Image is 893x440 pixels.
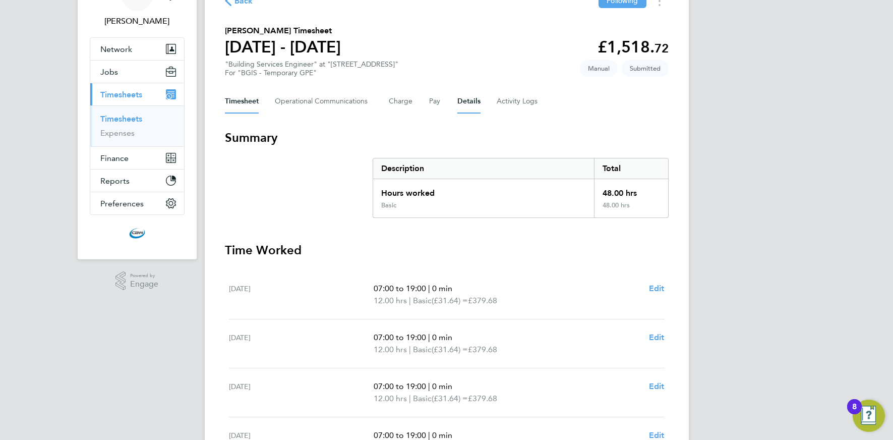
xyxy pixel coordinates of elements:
div: For "BGIS - Temporary GPE" [225,69,398,77]
button: Operational Communications [275,89,373,114]
span: £379.68 [468,394,497,403]
span: 12.00 hrs [374,296,407,305]
span: Edit [649,333,665,342]
span: | [428,333,430,342]
span: 07:00 to 19:00 [374,381,426,391]
span: £379.68 [468,345,497,354]
div: 48.00 hrs [594,179,668,201]
a: Expenses [100,128,135,138]
span: 0 min [432,381,452,391]
a: Powered byEngage [115,271,158,291]
button: Activity Logs [497,89,539,114]
h3: Summary [225,130,669,146]
span: Tom Cheek [90,15,185,27]
h3: Time Worked [225,242,669,258]
span: Reports [100,176,130,186]
span: | [428,381,430,391]
span: 0 min [432,284,452,293]
a: Timesheets [100,114,142,124]
span: Basic [413,344,432,356]
a: Edit [649,380,665,393]
span: 07:00 to 19:00 [374,430,426,440]
span: | [409,345,411,354]
div: [DATE] [229,332,374,356]
span: 0 min [432,333,452,342]
div: Hours worked [373,179,594,201]
span: 12.00 hrs [374,394,407,403]
div: Basic [381,201,396,209]
span: Preferences [100,199,144,208]
a: Edit [649,332,665,344]
span: This timesheet is Submitted. [622,60,669,77]
div: Timesheets [90,105,184,146]
div: [DATE] [229,380,374,405]
span: 12.00 hrs [374,345,407,354]
span: Edit [649,430,665,440]
button: Timesheet [225,89,259,114]
span: £379.68 [468,296,497,305]
a: Edit [649,283,665,295]
div: 8 [852,407,857,420]
div: 48.00 hrs [594,201,668,217]
div: Summary [373,158,669,218]
span: 07:00 to 19:00 [374,333,426,342]
span: | [428,284,430,293]
span: Edit [649,284,665,293]
button: Finance [90,147,184,169]
span: | [409,394,411,403]
span: 0 min [432,430,452,440]
h2: [PERSON_NAME] Timesheet [225,25,341,37]
span: Powered by [130,271,158,280]
span: (£31.64) = [432,296,468,305]
span: Timesheets [100,90,142,99]
span: 72 [654,41,669,56]
span: | [428,430,430,440]
div: [DATE] [229,283,374,307]
button: Reports [90,170,184,192]
span: Basic [413,295,432,307]
button: Timesheets [90,83,184,105]
h1: [DATE] - [DATE] [225,37,341,57]
span: (£31.64) = [432,394,468,403]
button: Open Resource Center, 8 new notifications [853,400,885,432]
span: Finance [100,153,129,163]
span: (£31.64) = [432,345,468,354]
img: cbwstaffingsolutions-logo-retina.png [129,225,145,241]
span: 07:00 to 19:00 [374,284,426,293]
a: Go to home page [90,225,185,241]
button: Network [90,38,184,60]
span: Edit [649,381,665,391]
button: Pay [429,89,441,114]
button: Details [457,89,481,114]
div: Total [594,158,668,179]
span: Network [100,44,132,54]
span: | [409,296,411,305]
app-decimal: £1,518. [598,37,669,57]
span: This timesheet was manually created. [580,60,618,77]
div: Description [373,158,594,179]
button: Jobs [90,61,184,83]
button: Charge [389,89,413,114]
div: "Building Services Engineer" at "[STREET_ADDRESS]" [225,60,398,77]
button: Preferences [90,192,184,214]
span: Jobs [100,67,118,77]
span: Engage [130,280,158,289]
span: Basic [413,393,432,405]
